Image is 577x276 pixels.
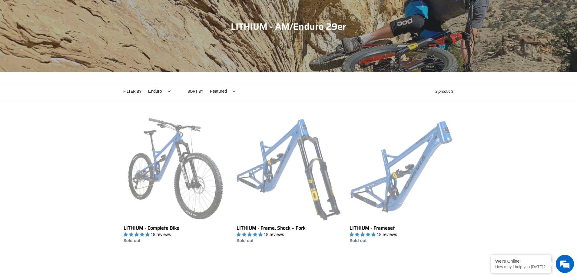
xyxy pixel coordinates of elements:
p: How may I help you today? [495,264,547,269]
span: 3 products [435,89,454,94]
label: Filter by [124,89,142,94]
span: LITHIUM - AM/Enduro 29er [231,19,346,34]
label: Sort by [187,89,203,94]
div: We're Online! [495,259,547,264]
